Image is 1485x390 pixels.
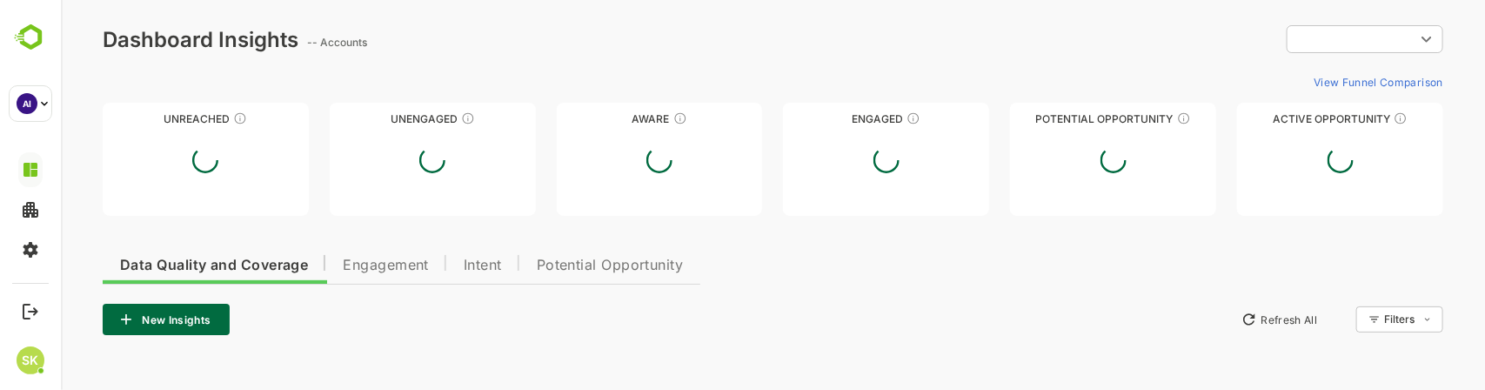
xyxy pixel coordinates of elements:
div: Engaged [722,112,928,125]
div: These accounts have not been engaged with for a defined time period [172,111,186,125]
div: Active Opportunity [1176,112,1382,125]
div: AI [17,93,37,114]
div: ​ [1226,24,1382,55]
div: Aware [496,112,702,125]
img: BambooboxLogoMark.f1c84d78b4c51b1a7b5f700c9845e183.svg [9,21,53,54]
ag: -- Accounts [246,36,311,49]
div: Filters [1321,304,1382,335]
div: Unengaged [269,112,475,125]
div: These accounts have just entered the buying cycle and need further nurturing [612,111,626,125]
button: New Insights [42,304,169,335]
div: Unreached [42,112,248,125]
span: Data Quality and Coverage [59,259,247,272]
span: Potential Opportunity [476,259,623,272]
div: These accounts have not shown enough engagement and need nurturing [400,111,414,125]
div: SK [17,346,44,374]
span: Engagement [282,259,368,272]
div: These accounts are warm, further nurturing would qualify them to MQAs [846,111,860,125]
button: Refresh All [1173,306,1264,333]
div: These accounts have open opportunities which might be at any of the Sales Stages [1333,111,1347,125]
div: Dashboard Insights [42,27,237,52]
button: Logout [18,299,42,323]
div: These accounts are MQAs and can be passed on to Inside Sales [1116,111,1130,125]
div: Filters [1323,313,1355,326]
div: Potential Opportunity [949,112,1155,125]
button: View Funnel Comparison [1246,68,1382,96]
span: Intent [403,259,441,272]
